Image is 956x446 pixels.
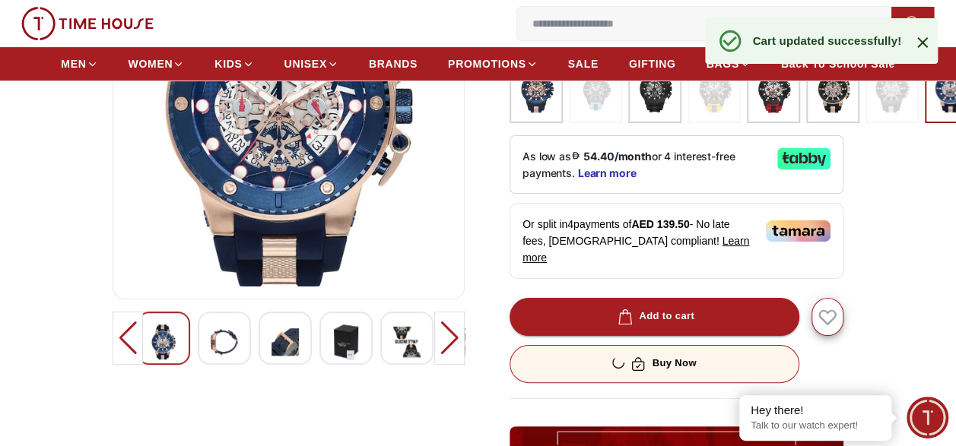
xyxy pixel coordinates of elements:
[129,56,173,71] span: WOMEN
[214,56,242,71] span: KIDS
[751,419,880,432] p: Talk to our watch expert!
[510,298,799,336] button: Add to cart
[510,203,843,279] div: Or split in 4 payments of - No late fees, [DEMOGRAPHIC_DATA] compliant!
[615,308,694,325] div: Add to cart
[706,50,750,77] a: BAGS
[706,56,738,71] span: BAGS
[61,50,97,77] a: MEN
[129,50,185,77] a: WOMEN
[522,235,749,264] span: Learn more
[751,403,880,418] div: Hey there!
[448,50,538,77] a: PROMOTIONS
[211,324,238,359] img: Quantum Men's Blue Dial Chronograph Watch - HNG535.059
[448,56,526,71] span: PROMOTIONS
[631,218,689,230] span: AED 139.50
[781,50,895,77] a: Back To School Sale
[369,56,418,71] span: BRANDS
[393,324,421,359] img: Quantum Men's Blue Dial Chronograph Watch - HNG535.059
[272,324,299,359] img: Quantum Men's Blue Dial Chronograph Watch - HNG535.059
[21,7,154,40] img: ...
[629,56,676,71] span: GIFTING
[695,64,733,115] img: ...
[814,64,852,115] img: ...
[214,50,253,77] a: KIDS
[284,56,327,71] span: UNISEX
[873,64,911,112] img: ...
[284,50,338,77] a: UNISEX
[150,324,177,359] img: Quantum Men's Blue Dial Chronograph Watch - HNG535.059
[332,324,360,359] img: Quantum Men's Blue Dial Chronograph Watch - HNG535.059
[568,50,599,77] a: SALE
[636,64,674,115] img: ...
[61,56,86,71] span: MEN
[576,64,615,115] img: ...
[369,50,418,77] a: BRANDS
[568,56,599,71] span: SALE
[907,397,948,438] div: Chat Widget
[781,56,895,71] span: Back To School Sale
[766,220,831,242] img: Tamara
[629,50,676,77] a: GIFTING
[754,64,792,115] img: ...
[517,64,555,115] img: ...
[752,33,901,49] div: Cart updated successfully!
